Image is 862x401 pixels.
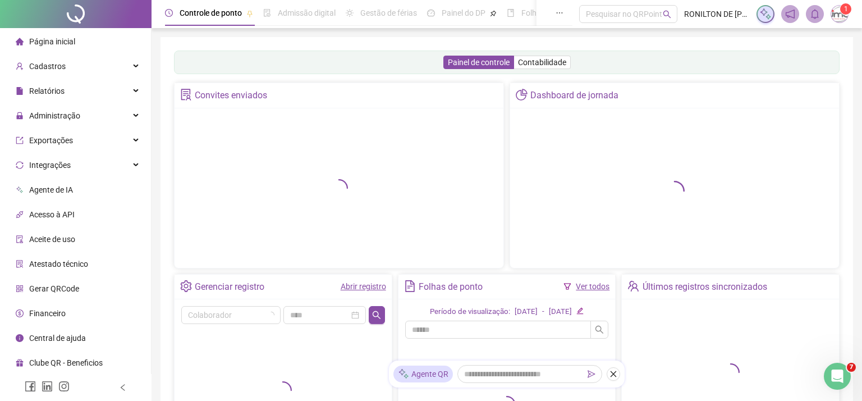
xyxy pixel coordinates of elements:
[810,9,820,19] span: bell
[840,3,851,15] sup: Atualize o seu contato no menu Meus Dados
[16,309,24,317] span: dollar
[563,282,571,290] span: filter
[442,8,485,17] span: Painel do DP
[195,277,264,297] div: Gerenciar registro
[609,370,617,378] span: close
[16,87,24,95] span: file
[42,381,53,392] span: linkedin
[16,62,24,70] span: user-add
[346,9,354,17] span: sun
[29,185,73,194] span: Agente de IA
[576,307,584,315] span: edit
[29,358,103,367] span: Clube QR - Beneficios
[195,86,267,105] div: Convites enviados
[16,161,24,169] span: sync
[595,325,604,334] span: search
[16,359,24,367] span: gift
[165,9,173,17] span: clock-circle
[844,5,848,13] span: 1
[847,363,856,372] span: 7
[627,280,639,292] span: team
[516,89,528,101] span: pie-chart
[180,89,192,101] span: solution
[824,363,851,390] iframe: Intercom live chat
[16,38,24,45] span: home
[684,8,750,20] span: RONILTON DE [PERSON_NAME]
[663,10,671,19] span: search
[430,306,510,318] div: Período de visualização:
[530,86,618,105] div: Dashboard de jornada
[664,181,685,201] span: loading
[360,8,417,17] span: Gestão de férias
[29,62,66,71] span: Cadastros
[785,9,795,19] span: notification
[29,37,75,46] span: Página inicial
[58,381,70,392] span: instagram
[16,112,24,120] span: lock
[263,9,271,17] span: file-done
[29,210,75,219] span: Acesso à API
[542,306,544,318] div: -
[25,381,36,392] span: facebook
[29,161,71,170] span: Integrações
[16,211,24,218] span: api
[521,8,593,17] span: Folha de pagamento
[29,284,79,293] span: Gerar QRCode
[29,111,80,120] span: Administração
[330,179,348,197] span: loading
[372,311,381,320] span: search
[180,8,242,17] span: Controle de ponto
[29,136,73,145] span: Exportações
[393,366,453,382] div: Agente QR
[556,9,563,17] span: ellipsis
[549,306,572,318] div: [DATE]
[722,363,740,381] span: loading
[16,235,24,243] span: audit
[274,381,292,399] span: loading
[507,9,515,17] span: book
[246,10,253,17] span: pushpin
[419,277,483,297] div: Folhas de ponto
[16,260,24,268] span: solution
[427,9,435,17] span: dashboard
[448,58,510,67] span: Painel de controle
[404,280,416,292] span: file-text
[29,259,88,268] span: Atestado técnico
[268,312,274,318] span: loading
[29,86,65,95] span: Relatórios
[119,384,127,391] span: left
[831,6,848,22] img: 62553
[29,334,86,343] span: Central de ajuda
[278,8,336,17] span: Admissão digital
[576,282,609,291] a: Ver todos
[515,306,538,318] div: [DATE]
[29,309,66,318] span: Financeiro
[180,280,192,292] span: setting
[759,8,772,20] img: sparkle-icon.fc2bf0ac1784a2077858766a79e2daf3.svg
[341,282,386,291] a: Abrir registro
[16,285,24,293] span: qrcode
[398,368,409,380] img: sparkle-icon.fc2bf0ac1784a2077858766a79e2daf3.svg
[16,136,24,144] span: export
[643,277,767,297] div: Últimos registros sincronizados
[29,235,75,244] span: Aceite de uso
[518,58,566,67] span: Contabilidade
[588,370,595,378] span: send
[490,10,497,17] span: pushpin
[16,334,24,342] span: info-circle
